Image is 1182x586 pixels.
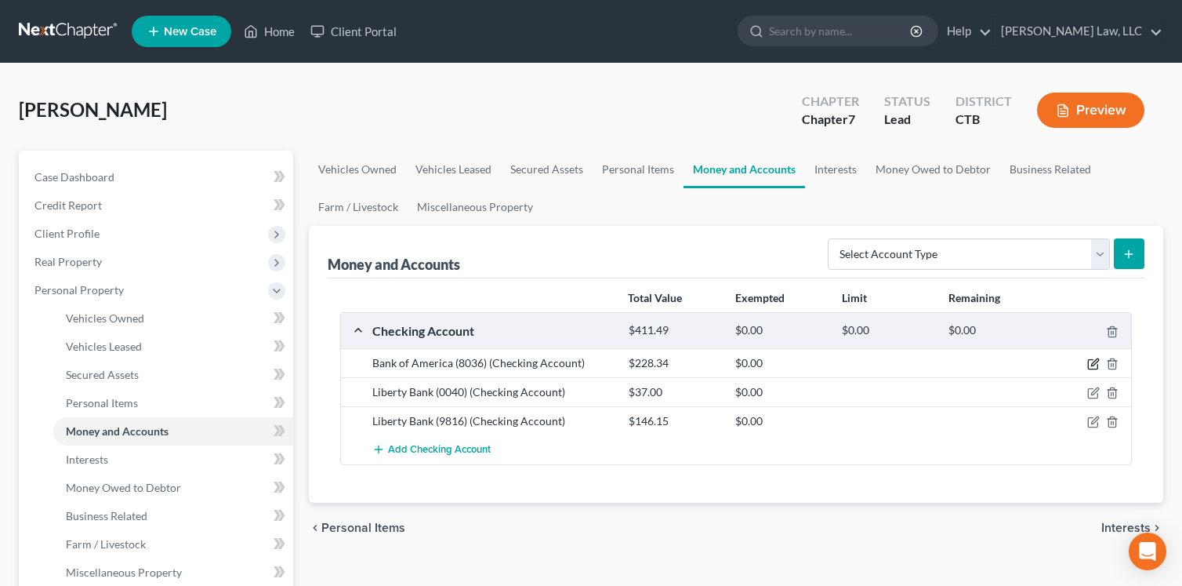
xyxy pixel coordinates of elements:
[848,111,855,126] span: 7
[364,384,621,400] div: Liberty Bank (0040) (Checking Account)
[884,111,930,129] div: Lead
[22,163,293,191] a: Case Dashboard
[372,435,491,464] button: Add Checking Account
[802,93,859,111] div: Chapter
[727,323,834,338] div: $0.00
[769,16,912,45] input: Search by name...
[1129,533,1166,570] div: Open Intercom Messenger
[621,323,727,338] div: $411.49
[53,333,293,361] a: Vehicles Leased
[236,17,303,45] a: Home
[53,502,293,530] a: Business Related
[321,522,405,534] span: Personal Items
[309,522,321,534] i: chevron_left
[993,17,1162,45] a: [PERSON_NAME] Law, LLC
[364,322,621,339] div: Checking Account
[53,446,293,474] a: Interests
[34,198,102,212] span: Credit Report
[66,396,138,409] span: Personal Items
[1000,151,1100,188] a: Business Related
[842,291,867,304] strong: Limit
[53,304,293,333] a: Vehicles Owned
[309,522,405,534] button: chevron_left Personal Items
[1101,522,1163,534] button: Interests chevron_right
[939,17,992,45] a: Help
[53,474,293,502] a: Money Owed to Debtor
[406,151,501,188] a: Vehicles Leased
[53,417,293,446] a: Money and Accounts
[727,413,834,429] div: $0.00
[802,111,859,129] div: Chapter
[948,291,1000,304] strong: Remaining
[66,537,146,551] span: Farm / Livestock
[53,530,293,559] a: Farm / Livestock
[66,481,181,494] span: Money Owed to Debtor
[727,384,834,400] div: $0.00
[593,151,683,188] a: Personal Items
[955,111,1012,129] div: CTB
[66,311,144,325] span: Vehicles Owned
[1037,93,1144,128] button: Preview
[884,93,930,111] div: Status
[408,188,542,226] a: Miscellaneous Property
[34,255,102,268] span: Real Property
[1151,522,1163,534] i: chevron_right
[683,151,805,188] a: Money and Accounts
[66,453,108,466] span: Interests
[66,368,139,381] span: Secured Assets
[364,413,621,429] div: Liberty Bank (9816) (Checking Account)
[388,444,491,457] span: Add Checking Account
[34,283,124,297] span: Personal Property
[53,361,293,389] a: Secured Assets
[34,227,100,240] span: Client Profile
[621,413,727,429] div: $146.15
[66,424,169,438] span: Money and Accounts
[727,355,834,371] div: $0.00
[834,323,941,338] div: $0.00
[1101,522,1151,534] span: Interests
[941,323,1047,338] div: $0.00
[805,151,866,188] a: Interests
[66,509,147,522] span: Business Related
[309,188,408,226] a: Farm / Livestock
[309,151,406,188] a: Vehicles Owned
[735,291,785,304] strong: Exempted
[66,340,142,353] span: Vehicles Leased
[53,389,293,417] a: Personal Items
[621,355,727,371] div: $228.34
[328,255,460,274] div: Money and Accounts
[364,355,621,371] div: Bank of America (8036) (Checking Account)
[866,151,1000,188] a: Money Owed to Debtor
[303,17,404,45] a: Client Portal
[19,98,167,121] span: [PERSON_NAME]
[501,151,593,188] a: Secured Assets
[164,26,216,38] span: New Case
[66,566,182,579] span: Miscellaneous Property
[34,170,114,184] span: Case Dashboard
[22,191,293,220] a: Credit Report
[621,384,727,400] div: $37.00
[628,291,682,304] strong: Total Value
[955,93,1012,111] div: District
